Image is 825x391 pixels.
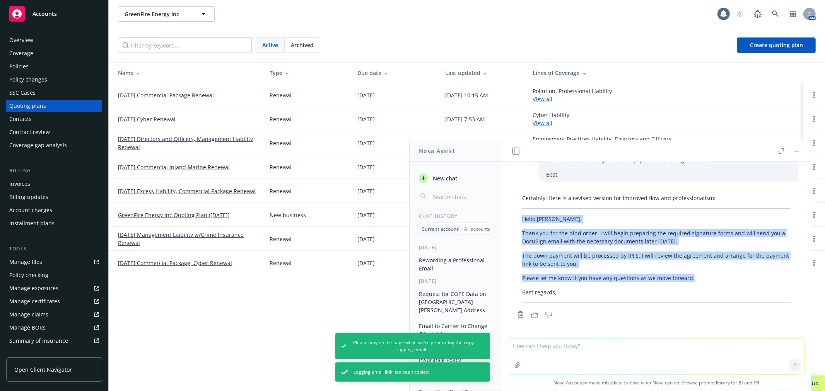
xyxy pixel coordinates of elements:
[9,60,29,73] div: Policies
[810,186,819,195] a: Open options
[357,259,375,267] div: [DATE]
[9,282,58,294] div: Manage exposures
[357,139,375,147] div: [DATE]
[810,234,819,243] a: Open options
[810,162,819,172] a: Open options
[9,204,52,216] div: Account charges
[357,163,375,171] div: [DATE]
[422,226,459,232] p: Current account
[9,321,46,334] div: Manage BORs
[6,113,102,125] a: Contacts
[270,139,292,147] div: Renewal
[9,308,48,321] div: Manage claims
[9,269,48,281] div: Policy checking
[357,69,433,77] div: Due date
[464,226,490,232] p: All accounts
[14,365,72,374] span: Open Client Navigator
[416,320,496,340] button: Email to Carrier to Change Client Address
[6,256,102,268] a: Manage files
[9,295,60,308] div: Manage certificates
[533,87,612,103] div: Pollution, Professional Liability
[270,187,292,195] div: Renewal
[9,47,33,59] div: Coverage
[6,321,102,334] a: Manage BORs
[522,252,791,268] p: The down payment will be processed by IPFS. I will review the agreement and arrange for the payme...
[738,379,743,386] a: BI
[737,37,816,53] a: Create quoting plan
[9,113,32,125] div: Contacts
[9,335,68,347] div: Summary of insurance
[357,235,375,243] div: [DATE]
[357,211,375,219] div: [DATE]
[118,231,257,247] a: [DATE] Management Liability w/Crime Insurance Renewal
[6,126,102,138] a: Contract review
[810,114,819,124] a: Open options
[410,244,502,251] div: [DATE]
[6,335,102,347] a: Summary of insurance
[6,295,102,308] a: Manage certificates
[6,167,102,175] div: Billing
[750,41,803,49] span: Create quoting plan
[542,309,555,320] button: Thumbs down
[270,235,292,243] div: Renewal
[810,258,819,267] a: Open options
[810,138,819,148] a: Open options
[9,178,30,190] div: Invoices
[6,34,102,46] a: Overview
[9,34,33,46] div: Overview
[118,6,215,22] button: GreenFire Energy Inc
[410,278,502,284] div: [DATE]
[768,6,783,22] a: Search
[270,259,292,267] div: Renewal
[810,90,819,100] a: Open options
[445,69,521,77] div: Last updated
[6,73,102,86] a: Policy changes
[118,259,232,267] a: [DATE] Commercial Package, Cyber Renewal
[6,191,102,203] a: Billing updates
[9,126,50,138] div: Contract review
[750,6,765,22] a: Report a Bug
[533,119,553,127] a: View all
[118,211,229,219] a: GreenFire Energy Inc Quoting Plan ([DATE])
[445,91,488,99] div: [DATE] 10:15 AM
[118,163,230,171] a: [DATE] Commercial Inland Marine Renewal
[546,170,791,178] p: Best,
[354,369,430,376] span: Logging email link has been copied!
[533,69,797,77] div: Lines of Coverage
[118,115,176,123] a: [DATE] Cyber Renewal
[6,245,102,253] div: Tools
[118,91,214,99] a: [DATE] Commercial Package Renewal
[357,91,375,99] div: [DATE]
[522,274,791,282] p: Please let me know if you have any questions as we move forward.
[357,115,375,123] div: [DATE]
[522,288,791,296] p: Best regards,
[270,115,292,123] div: Renewal
[118,69,257,77] div: Name
[6,60,102,73] a: Policies
[9,73,47,86] div: Policy changes
[6,282,102,294] a: Manage exposures
[9,217,55,229] div: Installment plans
[262,41,278,49] span: Active
[6,100,102,112] a: Quoting plans
[9,100,46,112] div: Quoting plans
[445,139,485,147] div: [DATE] 6:15 PM
[6,178,102,190] a: Invoices
[118,135,257,151] a: [DATE] Directors and Officers, Management Liability Renewal
[522,215,791,223] p: Hello [PERSON_NAME],
[416,287,496,316] button: Request for COPE Data on [GEOGRAPHIC_DATA][PERSON_NAME] Address
[291,41,314,49] span: Archived
[416,254,496,275] button: Rewording a Professional Email
[522,229,791,245] p: Thank you for the bind order. I will begin preparing the required signature forms and will send y...
[810,210,819,219] a: Open options
[533,111,570,127] div: Cyber Liability
[270,163,292,171] div: Renewal
[9,256,42,268] div: Manage files
[753,379,759,386] a: TR
[6,269,102,281] a: Policy checking
[6,217,102,229] a: Installment plans
[32,11,57,17] span: Accounts
[9,191,48,203] div: Billing updates
[9,87,36,99] div: SSC Cases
